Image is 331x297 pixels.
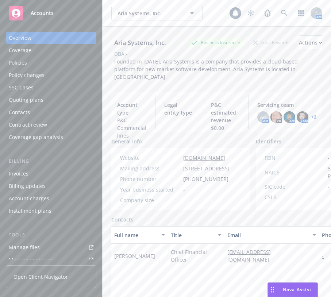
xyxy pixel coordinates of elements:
[284,111,295,123] img: photo
[168,226,224,244] button: Title
[6,3,96,23] a: Accounts
[277,6,292,20] a: Search
[120,165,180,172] div: Mailing address
[9,32,31,44] div: Overview
[188,38,244,47] div: Business Insurance
[250,38,293,47] div: Total Rewards
[224,226,319,244] button: Email
[9,180,46,192] div: Billing updates
[6,193,96,204] a: Account charges
[171,231,213,239] div: Title
[6,119,96,131] a: Contract review
[111,226,168,244] button: Full name
[117,116,146,139] span: P&C - Commercial lines
[31,10,54,16] span: Accounts
[6,242,96,253] a: Manage files
[164,116,193,124] span: -
[256,138,281,145] span: Identifiers
[6,45,96,56] a: Coverage
[299,36,322,50] div: Actions
[120,154,180,162] div: Website
[117,101,146,116] span: Account type
[118,9,181,17] span: Aria Systems, Inc.
[111,6,203,20] button: Aria Systems, Inc.
[328,154,330,162] span: -
[265,169,325,176] div: NAICS
[257,101,316,109] span: Servicing team
[9,45,31,56] div: Coverage
[6,231,96,239] div: Tools
[265,183,325,190] div: SIC code
[183,165,230,172] span: [STREET_ADDRESS]
[294,6,308,20] a: Switch app
[6,180,96,192] a: Billing updates
[120,175,180,183] div: Phone number
[120,196,180,204] div: Company size
[9,254,55,266] div: Manage exposures
[268,283,277,297] div: Drag to move
[183,196,185,204] span: -
[114,58,299,80] span: Founded in [DATE], Aria Systems is a company that provides a cloud-based platform for new market ...
[227,248,275,263] a: [EMAIL_ADDRESS][DOMAIN_NAME]
[171,248,222,263] span: Chief Financial Officer
[328,193,330,201] span: -
[9,131,63,143] div: Coverage gap analysis
[265,193,325,201] div: CSLB
[9,205,51,217] div: Installment plans
[164,101,193,116] span: Legal entity type
[243,6,258,20] a: Stop snowing
[260,6,275,20] a: Report a Bug
[111,38,169,47] div: Aria Systems, Inc.
[6,158,96,165] div: Billing
[270,111,282,123] img: photo
[297,111,308,123] img: photo
[9,69,45,81] div: Policy changes
[111,138,142,145] span: General info
[183,154,225,161] a: [DOMAIN_NAME]
[9,94,43,106] div: Quoting plans
[9,168,28,180] div: Invoices
[6,82,96,93] a: SSC Cases
[183,186,185,193] span: -
[283,286,312,293] span: Nova Assist
[322,252,330,259] a: -
[6,69,96,81] a: Policy changes
[6,168,96,180] a: Invoices
[9,82,34,93] div: SSC Cases
[6,205,96,217] a: Installment plans
[211,101,240,124] span: P&C estimated revenue
[114,252,155,260] span: [PERSON_NAME]
[260,113,267,121] span: AG
[6,131,96,143] a: Coverage gap analysis
[120,186,180,193] div: Year business started
[211,124,240,132] span: $0.00
[227,231,308,239] div: Email
[9,119,47,131] div: Contract review
[6,32,96,44] a: Overview
[114,50,128,58] div: DBA: -
[111,216,134,223] a: Contacts
[9,193,49,204] div: Account charges
[265,154,325,162] div: FEIN
[6,94,96,106] a: Quoting plans
[9,242,40,253] div: Manage files
[328,183,330,190] span: -
[9,57,27,69] div: Policies
[268,282,318,297] button: Nova Assist
[6,254,96,266] a: Manage exposures
[6,57,96,69] a: Policies
[311,115,316,119] a: +2
[299,35,322,50] button: Actions
[183,175,228,183] span: [PHONE_NUMBER]
[14,273,68,281] span: Open Client Navigator
[114,231,157,239] div: Full name
[6,107,96,118] a: Contacts
[9,107,30,118] div: Contacts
